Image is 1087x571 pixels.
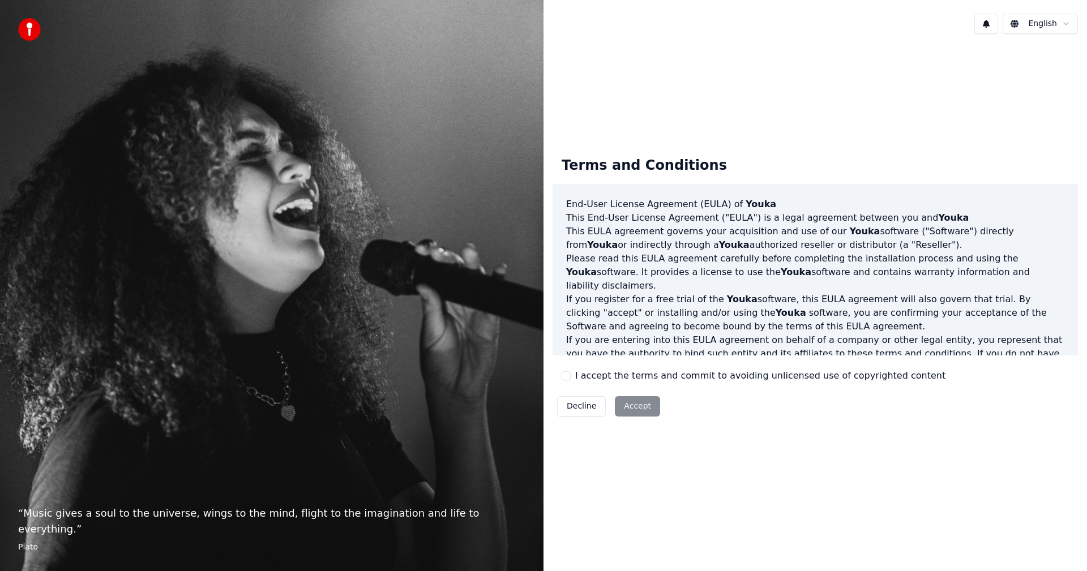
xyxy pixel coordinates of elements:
[553,148,736,184] div: Terms and Conditions
[776,307,806,318] span: Youka
[719,239,750,250] span: Youka
[566,198,1064,211] h3: End-User License Agreement (EULA) of
[727,294,758,304] span: Youka
[18,18,41,41] img: youka
[566,211,1064,225] p: This End-User License Agreement ("EULA") is a legal agreement between you and
[781,267,811,277] span: Youka
[18,505,525,537] p: “ Music gives a soul to the universe, wings to the mind, flight to the imagination and life to ev...
[566,225,1064,252] p: This EULA agreement governs your acquisition and use of our software ("Software") directly from o...
[557,396,606,417] button: Decline
[938,212,969,223] span: Youka
[849,226,880,237] span: Youka
[746,199,776,209] span: Youka
[566,293,1064,333] p: If you register for a free trial of the software, this EULA agreement will also govern that trial...
[575,369,945,383] label: I accept the terms and commit to avoiding unlicensed use of copyrighted content
[566,333,1064,388] p: If you are entering into this EULA agreement on behalf of a company or other legal entity, you re...
[587,239,618,250] span: Youka
[566,252,1064,293] p: Please read this EULA agreement carefully before completing the installation process and using th...
[18,542,525,553] footer: Plato
[566,267,597,277] span: Youka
